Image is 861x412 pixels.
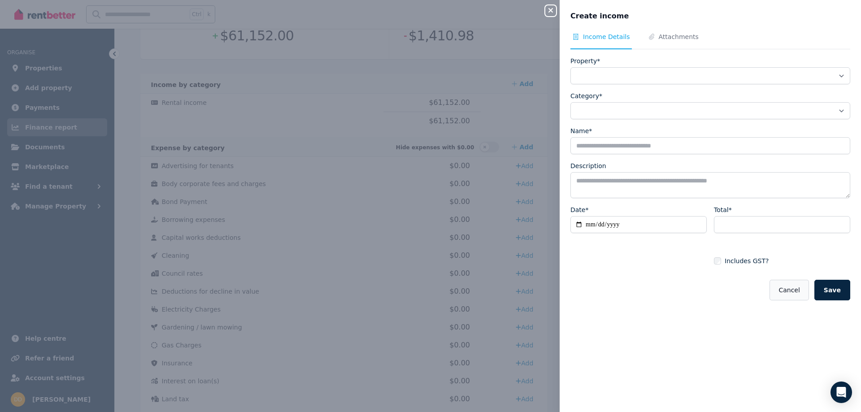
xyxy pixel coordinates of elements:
div: Open Intercom Messenger [831,382,852,403]
label: Name* [570,126,592,135]
span: Attachments [659,32,699,41]
span: Create income [570,11,629,22]
button: Save [814,280,850,300]
label: Category* [570,91,602,100]
span: Includes GST? [725,256,769,265]
label: Date* [570,205,588,214]
nav: Tabs [570,32,850,49]
span: Income Details [583,32,630,41]
button: Cancel [770,280,809,300]
label: Total* [714,205,732,214]
label: Property* [570,56,600,65]
label: Description [570,161,606,170]
input: Includes GST? [714,257,721,265]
